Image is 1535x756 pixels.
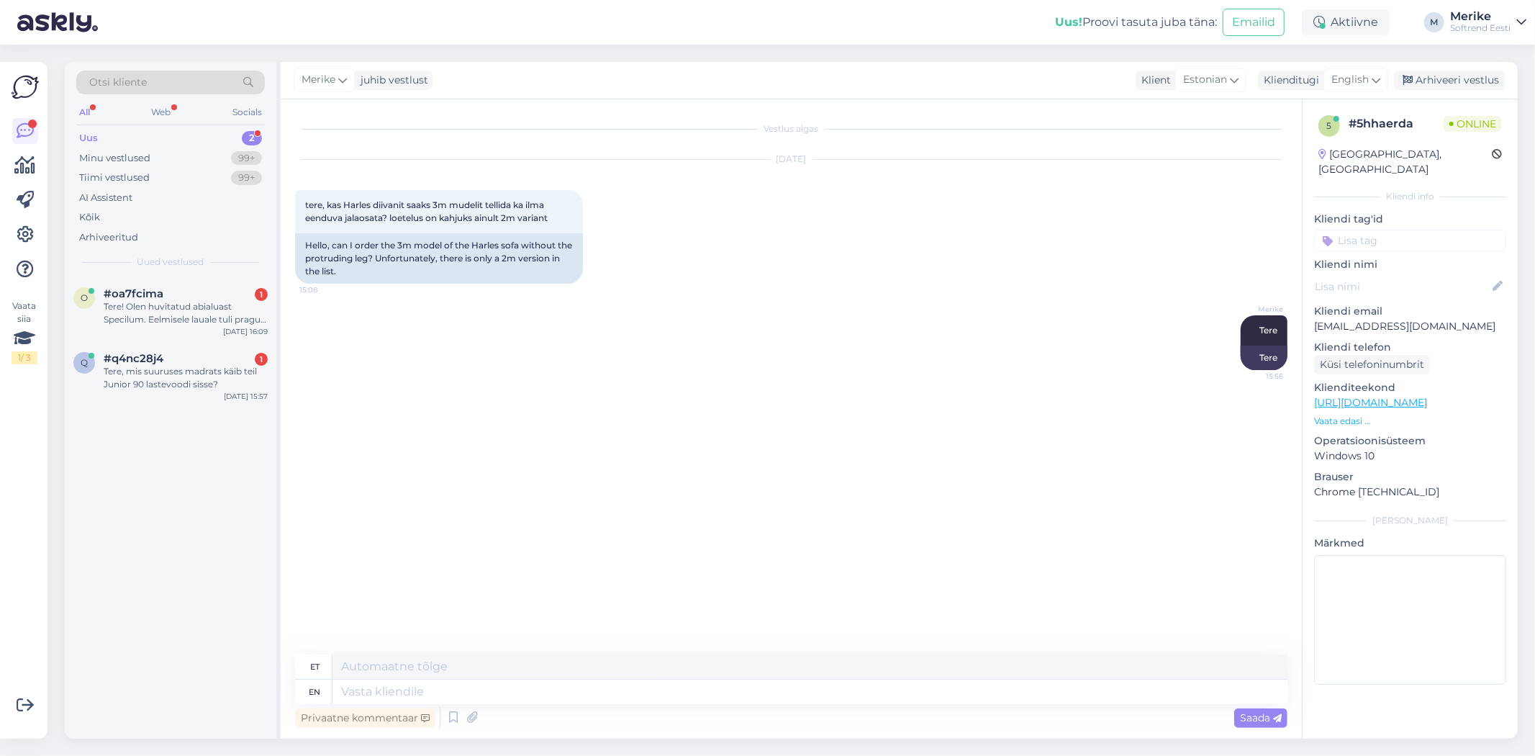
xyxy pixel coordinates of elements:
div: 99+ [231,151,262,166]
span: 5 [1327,120,1332,131]
div: en [309,680,321,704]
span: q [81,357,88,368]
div: Tere, mis suuruses madrats käib teil Junior 90 lastevoodi sisse? [104,365,268,391]
div: et [310,654,320,679]
div: Klienditugi [1258,73,1319,88]
b: Uus! [1055,15,1082,29]
p: [EMAIL_ADDRESS][DOMAIN_NAME] [1314,319,1506,334]
div: [GEOGRAPHIC_DATA], [GEOGRAPHIC_DATA] [1318,147,1492,177]
div: Privaatne kommentaar [295,708,435,728]
p: Windows 10 [1314,449,1506,464]
p: Operatsioonisüsteem [1314,433,1506,449]
div: Aktiivne [1302,9,1390,35]
div: Klient [1136,73,1171,88]
p: Kliendi tag'id [1314,212,1506,227]
p: Brauser [1314,469,1506,485]
p: Märkmed [1314,536,1506,551]
span: #oa7fcima [104,287,163,300]
span: Merike [302,72,335,88]
div: Socials [230,103,265,122]
div: 1 [255,353,268,366]
div: Uus [79,131,98,145]
div: AI Assistent [79,191,132,205]
span: Merike [1229,304,1283,315]
div: 1 [255,288,268,301]
div: Proovi tasuta juba täna: [1055,14,1217,31]
div: Kliendi info [1314,190,1506,203]
span: Saada [1240,711,1282,724]
span: Estonian [1183,72,1227,88]
input: Lisa tag [1314,230,1506,251]
div: Tere [1241,346,1287,370]
span: English [1331,72,1369,88]
div: [PERSON_NAME] [1314,514,1506,527]
button: Emailid [1223,9,1285,36]
p: Kliendi nimi [1314,257,1506,272]
div: 2 [242,131,262,145]
p: Kliendi email [1314,304,1506,319]
a: [URL][DOMAIN_NAME] [1314,396,1427,409]
span: tere, kas Harles diivanit saaks 3m mudelit tellida ka ilma eenduva jalaosata? loetelus on kahjuks... [305,199,548,223]
p: Vaata edasi ... [1314,415,1506,428]
input: Lisa nimi [1315,279,1490,294]
div: Minu vestlused [79,151,150,166]
div: Merike [1450,11,1511,22]
div: Tiimi vestlused [79,171,150,185]
img: Askly Logo [12,73,39,101]
div: 99+ [231,171,262,185]
div: All [76,103,93,122]
span: Online [1444,116,1502,132]
p: Klienditeekond [1314,380,1506,395]
div: juhib vestlust [355,73,428,88]
div: Hello, can I order the 3m model of the Harles sofa without the protruding leg? Unfortunately, the... [295,233,583,284]
span: 15:08 [299,284,353,295]
div: Tere! Olen huvitatud abialuast Specilum. Eelmisele lauale tuli pragu sisse ja oleks vaja uut sama... [104,300,268,326]
div: Arhiveeritud [79,230,138,245]
a: MerikeSoftrend Eesti [1450,11,1526,34]
p: Kliendi telefon [1314,340,1506,355]
div: Küsi telefoninumbrit [1314,355,1430,374]
div: Vaata siia [12,300,37,364]
span: #q4nc28j4 [104,352,163,365]
div: 1 / 3 [12,351,37,364]
span: Uued vestlused [137,256,204,269]
span: 15:56 [1229,371,1283,382]
span: Tere [1259,325,1277,336]
div: [DATE] 15:57 [224,391,268,402]
div: Softrend Eesti [1450,22,1511,34]
div: M [1424,12,1444,32]
div: Vestlus algas [295,122,1287,135]
div: # 5hhaerda [1349,115,1444,132]
div: [DATE] [295,153,1287,166]
div: [DATE] 16:09 [223,326,268,337]
div: Arhiveeri vestlus [1394,71,1505,90]
div: Web [149,103,174,122]
div: Kõik [79,210,100,225]
p: Chrome [TECHNICAL_ID] [1314,485,1506,500]
span: Otsi kliente [89,75,147,90]
span: o [81,292,88,303]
